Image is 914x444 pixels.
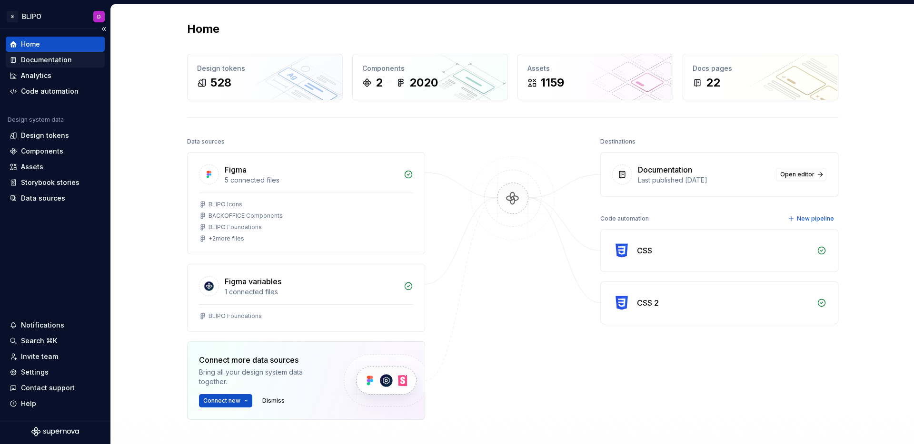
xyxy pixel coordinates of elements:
div: CSS 2 [637,297,659,309]
button: SBLIPOD [2,6,109,27]
button: Notifications [6,318,105,333]
a: Figma5 connected filesBLIPO IconsBACKOFFICE ComponentsBLIPO Foundations+2more files [187,152,425,254]
a: Figma variables1 connected filesBLIPO Foundations [187,264,425,332]
div: Search ⌘K [21,336,57,346]
a: Docs pages22 [683,54,838,100]
svg: Supernova Logo [31,427,79,436]
div: BLIPO Foundations [209,312,262,320]
h2: Home [187,21,219,37]
button: Contact support [6,380,105,396]
a: Design tokens [6,128,105,143]
div: Documentation [21,55,72,65]
div: 528 [210,75,231,90]
a: Components [6,144,105,159]
div: Components [362,64,498,73]
a: Documentation [6,52,105,68]
div: Storybook stories [21,178,79,187]
div: Assets [527,64,663,73]
div: Figma [225,164,247,175]
a: Code automation [6,84,105,99]
div: Figma variables [225,276,281,287]
div: Analytics [21,71,51,80]
div: Invite team [21,352,58,361]
button: Help [6,396,105,411]
div: BLIPO [22,12,41,21]
div: Contact support [21,383,75,393]
div: S [7,11,18,22]
div: Destinations [600,135,636,148]
a: Analytics [6,68,105,83]
div: BACKOFFICE Components [209,212,283,220]
div: Settings [21,367,49,377]
a: Open editor [776,168,826,181]
div: Documentation [638,164,692,175]
div: Components [21,146,63,156]
div: BLIPO Foundations [209,223,262,231]
div: 1 connected files [225,287,398,297]
div: 1159 [541,75,564,90]
div: Code automation [600,212,649,225]
div: D [97,13,101,20]
div: Assets [21,162,43,172]
div: Bring all your design system data together. [199,367,328,386]
div: Last published [DATE] [638,175,770,185]
span: Dismiss [262,397,285,405]
div: Help [21,399,36,408]
button: Collapse sidebar [97,22,110,36]
div: Design system data [8,116,64,124]
a: Design tokens528 [187,54,343,100]
div: 2 [376,75,383,90]
div: Data sources [187,135,225,148]
button: Connect new [199,394,252,407]
span: New pipeline [797,215,834,222]
div: BLIPO Icons [209,201,242,208]
div: Design tokens [197,64,333,73]
button: Dismiss [258,394,289,407]
a: Storybook stories [6,175,105,190]
div: CSS [637,245,652,256]
a: Invite team [6,349,105,364]
div: Docs pages [693,64,828,73]
a: Assets [6,159,105,174]
div: Data sources [21,193,65,203]
span: Connect new [203,397,240,405]
div: Code automation [21,87,79,96]
div: Home [21,39,40,49]
div: Connect more data sources [199,354,328,366]
div: + 2 more files [209,235,244,242]
div: 2020 [409,75,438,90]
a: Settings [6,365,105,380]
div: Notifications [21,320,64,330]
div: Design tokens [21,131,69,140]
button: Search ⌘K [6,333,105,348]
a: Data sources [6,191,105,206]
div: 22 [706,75,720,90]
a: Home [6,37,105,52]
a: Components22020 [352,54,508,100]
span: Open editor [780,171,815,178]
button: New pipeline [785,212,838,225]
div: 5 connected files [225,175,398,185]
a: Assets1159 [517,54,673,100]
